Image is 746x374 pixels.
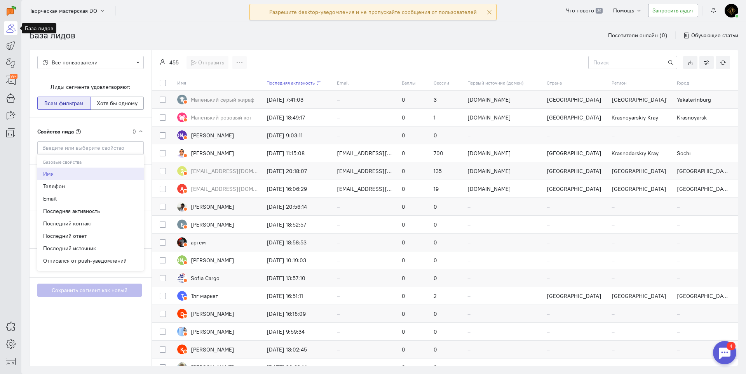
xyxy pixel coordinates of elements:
[17,5,26,13] div: 4
[402,256,426,264] div: SafeValue must use [property]=binding: 0 (see https://g.co/ng/security#xss)
[22,23,56,33] div: База лидов
[37,128,74,135] span: Свойства лида
[37,56,144,69] span: Select box activate
[191,131,234,139] span: [PERSON_NAME]
[191,310,234,317] span: [PERSON_NAME]
[612,185,669,192] div: SafeValue must use [property]=binding: Moskva (see https://g.co/ng/security#xss)
[677,95,730,103] div: SafeValue must use [property]=binding: Yekaterinburg (see https://g.co/ng/security#xss)
[402,95,426,103] div: SafeValue must use [property]=binding: 0 (see https://g.co/ng/security#xss)
[467,149,539,157] div: SafeValue must use [property]=binding: xn----7sbbmbzhvkhg2ih.xn--p1acf (see https://g.co/ng/secur...
[467,113,539,121] div: SafeValue must use [property]=binding: smartmedia.mail.ru (see https://g.co/ng/security#xss)
[402,238,426,246] div: SafeValue must use [property]=binding: 0 (see https://g.co/ng/security#xss)
[547,203,604,210] div: –
[467,203,539,210] div: –
[267,310,329,317] div: 24 авг. 2025 г., 16:16:09
[43,182,138,190] div: Телефон
[186,56,228,69] button: Отправить
[191,363,234,371] span: [PERSON_NAME]
[434,256,460,264] div: SafeValue must use [property]=binding: 0 (see https://g.co/ng/security#xss)
[181,221,184,228] text: E
[169,59,179,66] span: 455
[725,4,738,17] img: 1636555956441-avb0iuiq.png
[191,238,206,246] span: артём
[648,4,698,17] button: Запросить аудит
[677,185,730,192] div: SafeValue must use [property]=binding: Moscow (see https://g.co/ng/security#xss)
[267,363,329,371] div: 16 авг. 2025 г., 20:32:14
[562,4,607,17] a: Что нового 39
[434,345,460,353] div: SafeValue must use [property]=binding: 0 (see https://g.co/ng/security#xss)
[612,310,669,317] div: –
[677,345,730,353] div: –
[677,131,730,139] div: –
[191,220,234,228] span: [PERSON_NAME]
[612,95,669,103] div: SafeValue must use [property]=binding: Sverdlovskaya Oblast' (see https://g.co/ng/security#xss)
[547,149,604,157] div: SafeValue must use [property]=binding: Russia (see https://g.co/ng/security#xss)
[402,274,426,282] div: SafeValue must use [property]=binding: 0 (see https://g.co/ng/security#xss)
[177,80,186,86] span: Имя
[191,327,234,335] span: [PERSON_NAME]
[547,80,562,86] span: Страна
[177,362,259,372] a: [PERSON_NAME]
[467,274,539,282] div: –
[37,83,144,91] div: Лиды сегмента удовлетворяют:
[37,97,91,110] button: Всем фильтрам
[337,185,394,192] div: SafeValue must use [property]=binding: artemsnaiper@gmail.com (see https://g.co/ng/security#xss)
[467,80,524,86] span: Первый источник (домен)
[177,166,259,176] a: 2 [EMAIL_ADDRESS][DOMAIN_NAME]
[612,149,669,157] div: SafeValue must use [property]=binding: Krasnodarskiy Kray (see https://g.co/ng/security#xss)
[29,29,75,42] li: База лидов
[677,80,689,86] span: Город
[43,269,138,277] div: Чат скрыт
[677,203,730,210] div: –
[43,232,138,240] div: Последний ответ
[267,167,329,175] div: 12 сент. 2025 г., 20:18:07
[467,292,539,300] div: –
[566,7,594,14] span: Что нового
[181,292,184,299] text: Т
[434,363,460,371] div: SafeValue must use [property]=binding: 0 (see https://g.co/ng/security#xss)
[612,238,669,246] div: –
[467,327,539,335] div: –
[677,327,730,335] div: –
[547,256,604,264] div: –
[434,185,460,192] div: SafeValue must use [property]=binding: 19 (see https://g.co/ng/security#xss)
[612,363,669,371] div: –
[434,292,460,300] div: SafeValue must use [property]=binding: 2 (see https://g.co/ng/security#xss)
[180,346,184,353] text: K
[177,148,259,158] a: [PERSON_NAME]
[677,292,730,300] div: SafeValue must use [property]=binding: Saint Petersburg (see https://g.co/ng/security#xss)
[337,292,394,300] div: –
[612,327,669,335] div: –
[177,291,259,301] a: Т Тлг маркет
[180,185,184,192] text: A
[4,74,17,87] a: 99+
[612,80,627,86] span: Регион
[160,132,204,139] text: [PERSON_NAME]
[337,345,394,353] div: –
[402,292,426,300] div: SafeValue must use [property]=binding: 0 (see https://g.co/ng/security#xss)
[337,220,394,228] div: –
[37,141,144,154] input: Select box
[177,327,187,336] img: 2045347058629477466-8690-9o90osxvr4f7upxg6knp.jpg
[267,327,329,335] div: 23 авг. 2025 г., 9:59:34
[402,327,426,335] div: SafeValue must use [property]=binding: 0 (see https://g.co/ng/security#xss)
[434,113,460,121] div: SafeValue must use [property]=binding: 1 (see https://g.co/ng/security#xss)
[267,292,329,300] div: 25 авг. 2025 г., 16:51:11
[612,220,669,228] div: –
[191,113,252,121] span: Маленький розовый кот
[191,185,259,192] span: [EMAIL_ADDRESS][DOMAIN_NAME]
[269,8,477,16] div: Разрешите desktop-уведомления и не пропускайте сообщения от пользователей
[177,148,187,158] img: 1062780282127516908-8690-78xqz509q5lnvjm530kz.jpg
[612,113,669,121] div: SafeValue must use [property]=binding: Krasnoyarskiy Kray (see https://g.co/ng/security#xss)
[10,74,17,79] div: 99+
[467,256,539,264] div: –
[267,220,329,228] div: 7 сент. 2025 г., 18:52:57
[547,113,604,121] div: SafeValue must use [property]=binding: Russia (see https://g.co/ng/security#xss)
[677,274,730,282] div: –
[177,327,259,336] a: [PERSON_NAME]
[547,220,604,228] div: –
[181,167,184,174] text: 2
[588,56,677,69] input: Поиск
[402,220,426,228] div: SafeValue must use [property]=binding: 0 (see https://g.co/ng/security#xss)
[267,80,315,86] span: Последняя активность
